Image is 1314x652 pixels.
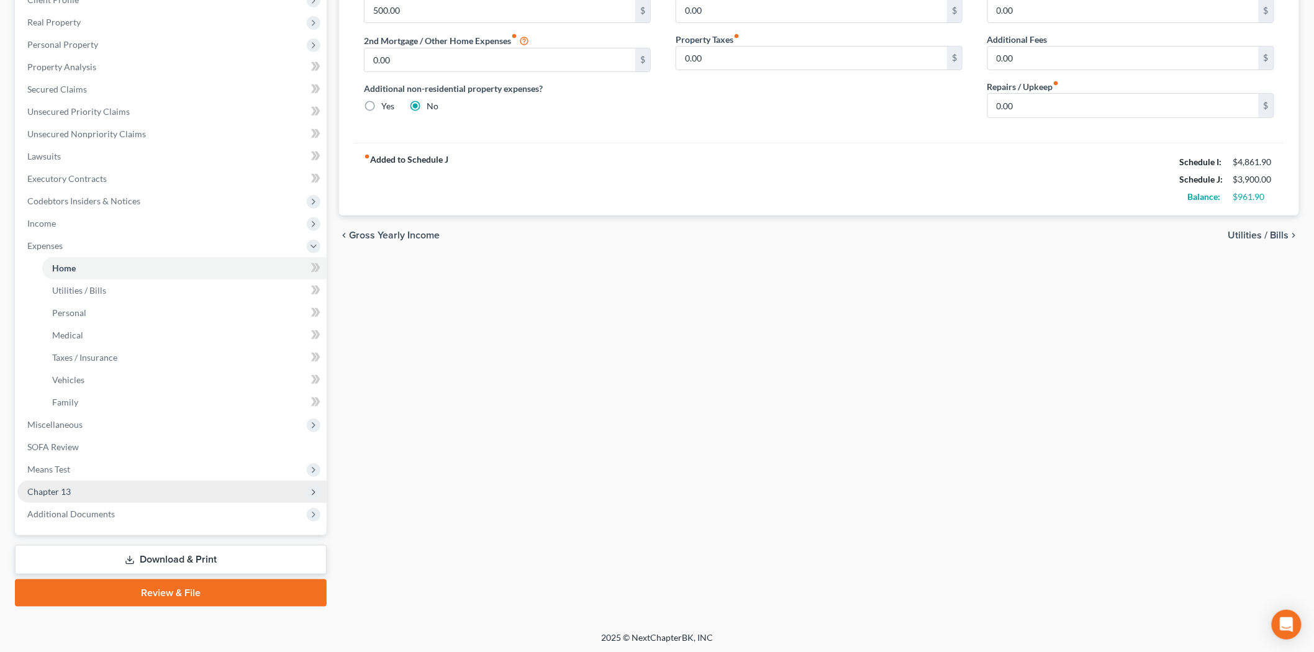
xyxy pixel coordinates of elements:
[365,48,635,72] input: --
[27,486,71,497] span: Chapter 13
[42,324,327,346] a: Medical
[52,374,84,385] span: Vehicles
[1272,610,1302,640] div: Open Intercom Messenger
[947,47,962,70] div: $
[1053,80,1059,86] i: fiber_manual_record
[15,545,327,574] a: Download & Print
[364,82,651,95] label: Additional non-residential property expenses?
[52,307,86,318] span: Personal
[17,123,327,145] a: Unsecured Nonpriority Claims
[27,419,83,430] span: Miscellaneous
[1259,47,1274,70] div: $
[733,33,740,39] i: fiber_manual_record
[1180,156,1222,167] strong: Schedule I:
[42,257,327,279] a: Home
[364,33,529,48] label: 2nd Mortgage / Other Home Expenses
[27,17,81,27] span: Real Property
[1233,173,1274,186] div: $3,900.00
[511,33,517,39] i: fiber_manual_record
[427,100,438,112] label: No
[27,129,146,139] span: Unsecured Nonpriority Claims
[17,145,327,168] a: Lawsuits
[52,330,83,340] span: Medical
[988,94,1259,117] input: --
[42,346,327,369] a: Taxes / Insurance
[1233,156,1274,168] div: $4,861.90
[381,100,394,112] label: Yes
[1228,230,1289,240] span: Utilities / Bills
[27,218,56,229] span: Income
[339,230,349,240] i: chevron_left
[1228,230,1299,240] button: Utilities / Bills chevron_right
[17,101,327,123] a: Unsecured Priority Claims
[349,230,440,240] span: Gross Yearly Income
[339,230,440,240] button: chevron_left Gross Yearly Income
[27,441,79,452] span: SOFA Review
[987,80,1059,93] label: Repairs / Upkeep
[676,47,947,70] input: --
[364,153,448,206] strong: Added to Schedule J
[635,48,650,72] div: $
[42,279,327,302] a: Utilities / Bills
[15,579,327,607] a: Review & File
[1289,230,1299,240] i: chevron_right
[52,352,117,363] span: Taxes / Insurance
[676,33,740,46] label: Property Taxes
[27,39,98,50] span: Personal Property
[1233,191,1274,203] div: $961.90
[27,196,140,206] span: Codebtors Insiders & Notices
[987,33,1048,46] label: Additional Fees
[1180,174,1223,184] strong: Schedule J:
[988,47,1259,70] input: --
[27,464,70,474] span: Means Test
[42,369,327,391] a: Vehicles
[27,106,130,117] span: Unsecured Priority Claims
[364,153,370,160] i: fiber_manual_record
[1259,94,1274,117] div: $
[52,285,106,296] span: Utilities / Bills
[17,168,327,190] a: Executory Contracts
[42,302,327,324] a: Personal
[27,509,115,519] span: Additional Documents
[1188,191,1221,202] strong: Balance:
[27,240,63,251] span: Expenses
[17,436,327,458] a: SOFA Review
[17,78,327,101] a: Secured Claims
[52,397,78,407] span: Family
[52,263,76,273] span: Home
[27,151,61,161] span: Lawsuits
[27,61,96,72] span: Property Analysis
[42,391,327,414] a: Family
[17,56,327,78] a: Property Analysis
[27,84,87,94] span: Secured Claims
[27,173,107,184] span: Executory Contracts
